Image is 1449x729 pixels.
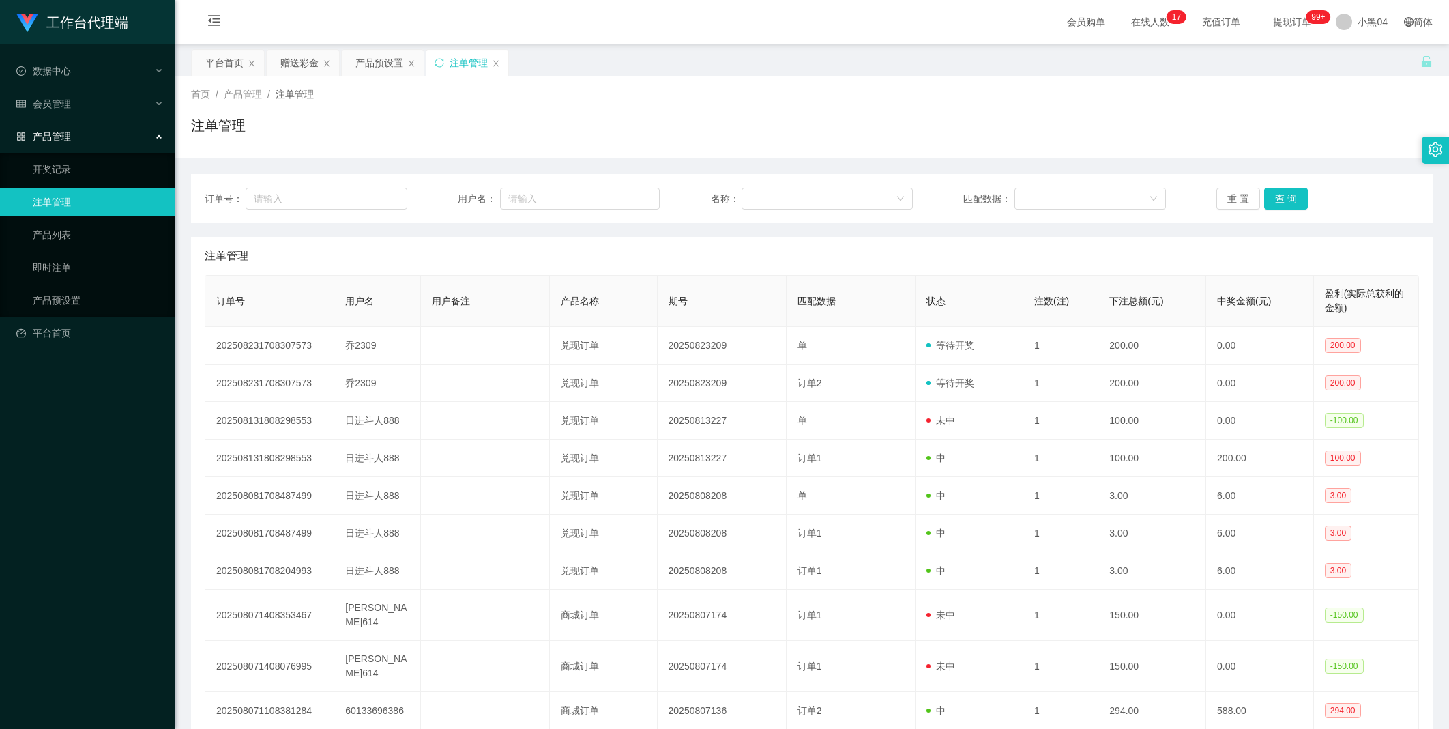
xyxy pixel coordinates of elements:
[658,590,787,641] td: 20250807174
[33,156,164,183] a: 开奖记录
[1206,364,1314,402] td: 0.00
[1023,327,1098,364] td: 1
[205,50,244,76] div: 平台首页
[1325,288,1405,313] span: 盈利(实际总获利的金额)
[1206,590,1314,641] td: 0.00
[1176,10,1181,24] p: 7
[16,99,26,109] i: 图标： table
[1098,552,1206,590] td: 3.00
[345,296,374,306] span: 用户名
[246,188,407,210] input: 请输入
[1202,16,1240,27] font: 充值订单
[1098,402,1206,440] td: 100.00
[1264,188,1308,210] button: 查 询
[1023,440,1098,477] td: 1
[1273,16,1311,27] font: 提现订单
[205,477,334,515] td: 202508081708487499
[16,14,38,33] img: logo.9652507e.png
[797,565,822,576] span: 订单1
[1325,338,1361,353] span: 200.00
[550,402,658,440] td: 兑现订单
[1098,641,1206,692] td: 150.00
[658,641,787,692] td: 20250807174
[1325,413,1364,428] span: -100.00
[205,515,334,552] td: 202508081708487499
[1414,16,1433,27] font: 简体
[267,89,270,100] span: /
[1325,488,1351,503] span: 3.00
[1023,515,1098,552] td: 1
[334,641,420,692] td: [PERSON_NAME]614
[1325,659,1364,674] span: -150.00
[550,590,658,641] td: 商城订单
[407,59,415,68] i: 图标： 关闭
[1206,402,1314,440] td: 0.00
[797,340,807,351] span: 单
[711,192,742,206] span: 名称：
[224,89,262,100] span: 产品管理
[334,364,420,402] td: 乔2309
[561,296,599,306] span: 产品名称
[1428,142,1443,157] i: 图标： 设置
[1206,327,1314,364] td: 0.00
[1023,477,1098,515] td: 1
[46,1,128,44] h1: 工作台代理端
[1325,526,1351,541] span: 3.00
[334,402,420,440] td: 日进斗人888
[1404,17,1414,27] i: 图标： global
[205,641,334,692] td: 202508071408076995
[1098,515,1206,552] td: 3.00
[191,1,237,44] i: 图标： menu-fold
[1023,641,1098,692] td: 1
[205,192,246,206] span: 订单号：
[16,16,128,27] a: 工作台代理端
[926,296,946,306] span: 状态
[797,296,836,306] span: 匹配数据
[658,440,787,477] td: 20250813227
[936,490,946,501] font: 中
[936,340,974,351] font: 等待开奖
[1306,10,1330,24] sup: 938
[33,131,71,142] font: 产品管理
[1420,55,1433,68] i: 图标： 解锁
[216,296,245,306] span: 订单号
[216,89,218,100] span: /
[550,440,658,477] td: 兑现订单
[1098,440,1206,477] td: 100.00
[1172,10,1177,24] p: 1
[16,66,26,76] i: 图标： check-circle-o
[355,50,403,76] div: 产品预设置
[191,115,246,136] h1: 注单管理
[1206,552,1314,590] td: 6.00
[1098,327,1206,364] td: 200.00
[1109,296,1163,306] span: 下注总额(元)
[1023,402,1098,440] td: 1
[658,477,787,515] td: 20250808208
[1217,296,1271,306] span: 中奖金额(元)
[1034,296,1069,306] span: 注数(注)
[1098,477,1206,515] td: 3.00
[1206,477,1314,515] td: 6.00
[1131,16,1169,27] font: 在线人数
[33,254,164,281] a: 即时注单
[33,221,164,248] a: 产品列表
[1167,10,1186,24] sup: 17
[896,195,905,204] i: 图标： 向下
[550,327,658,364] td: 兑现订单
[334,327,420,364] td: 乔2309
[797,453,822,463] span: 订单1
[191,89,210,100] span: 首页
[658,552,787,590] td: 20250808208
[1325,563,1351,578] span: 3.00
[797,661,822,672] span: 订单1
[276,89,314,100] span: 注单管理
[205,590,334,641] td: 202508071408353467
[1098,590,1206,641] td: 150.00
[658,515,787,552] td: 20250808208
[550,515,658,552] td: 兑现订单
[1206,641,1314,692] td: 0.00
[550,641,658,692] td: 商城订单
[669,296,688,306] span: 期号
[936,453,946,463] font: 中
[936,415,955,426] font: 未中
